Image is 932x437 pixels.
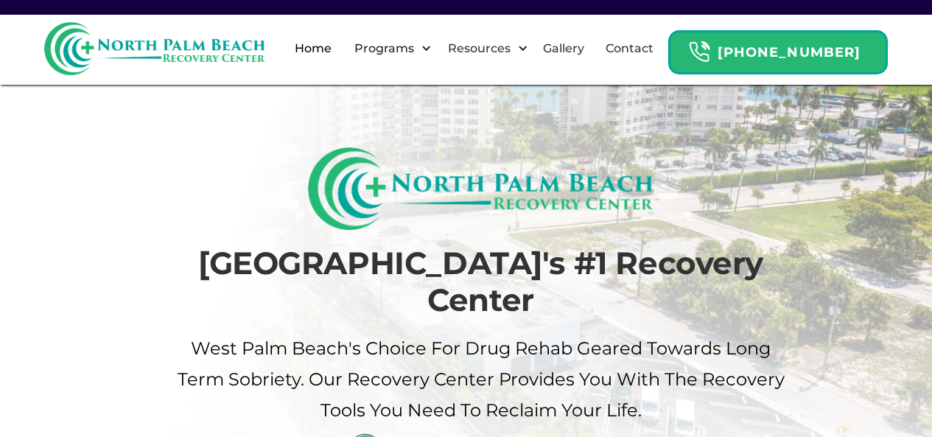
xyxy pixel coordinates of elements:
a: Contact [597,25,662,72]
strong: [PHONE_NUMBER] [718,44,861,60]
a: Gallery [534,25,593,72]
div: Programs [342,25,435,72]
h1: [GEOGRAPHIC_DATA]'s #1 Recovery Center [175,245,787,319]
a: Header Calendar Icons[PHONE_NUMBER] [668,23,888,74]
div: Resources [444,40,514,57]
img: Header Calendar Icons [688,41,710,63]
div: Programs [351,40,418,57]
p: West palm beach's Choice For drug Rehab Geared Towards Long term sobriety. Our Recovery Center pr... [175,333,787,426]
div: Resources [435,25,532,72]
img: North Palm Beach Recovery Logo (Rectangle) [308,147,654,230]
a: Home [286,25,340,72]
